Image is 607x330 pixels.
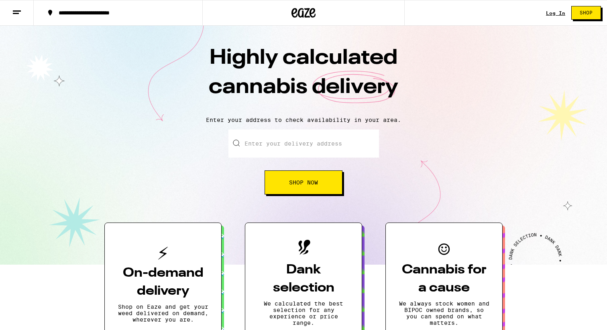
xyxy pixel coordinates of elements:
a: Log In [546,10,565,16]
input: Enter your delivery address [228,130,379,158]
button: Shop Now [265,170,342,194]
p: We calculated the best selection for any experience or price range. [258,300,349,326]
span: Shop Now [289,180,318,185]
h3: Dank selection [258,261,349,297]
h3: On-demand delivery [118,264,208,300]
p: We always stock women and BIPOC owned brands, so you can spend on what matters. [399,300,489,326]
button: Shop [571,6,601,20]
p: Shop on Eaze and get your weed delivered on demand, wherever you are. [118,304,208,323]
p: Enter your address to check availability in your area. [8,117,599,123]
span: Shop [580,10,593,15]
h3: Cannabis for a cause [399,261,489,297]
h1: Highly calculated cannabis delivery [163,44,444,110]
a: Shop [565,6,607,20]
